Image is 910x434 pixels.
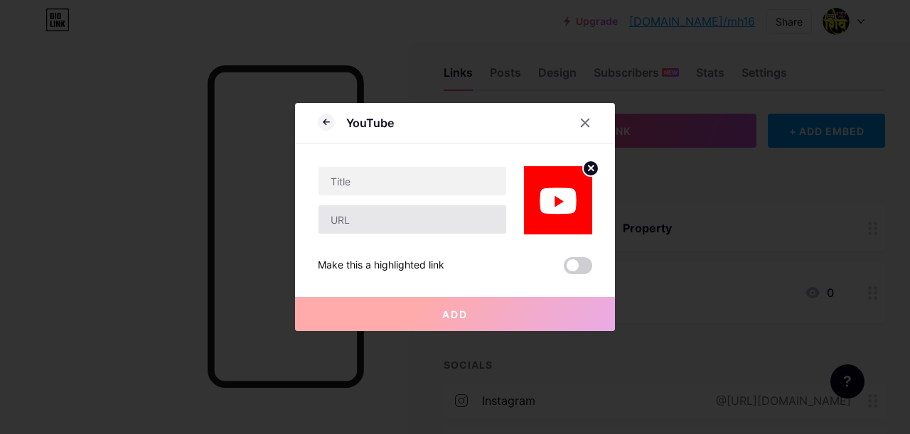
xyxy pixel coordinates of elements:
div: Make this a highlighted link [318,257,444,274]
input: Title [318,167,506,195]
span: Add [442,308,468,320]
div: YouTube [346,114,394,131]
input: URL [318,205,506,234]
img: link_thumbnail [524,166,592,234]
button: Add [295,297,615,331]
